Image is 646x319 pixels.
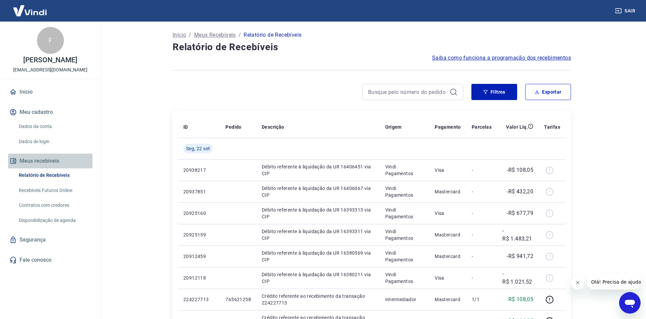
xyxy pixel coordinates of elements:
p: Débito referente à liquidação da UR 16393311 via CIP [262,228,374,242]
p: ID [183,124,188,130]
div: F [37,27,64,54]
a: Dados de login [16,135,93,149]
iframe: Mensagem da empresa [587,275,641,289]
p: Origem [385,124,402,130]
p: 20937851 [183,188,215,195]
p: 224227713 [183,296,215,303]
p: Tarifas [544,124,560,130]
p: 765621258 [225,296,251,303]
p: Visa [435,275,461,281]
span: Olá! Precisa de ajuda? [4,5,57,10]
a: Fale conosco [8,253,93,267]
p: R$ 108,05 [508,295,534,304]
p: Mastercard [435,253,461,260]
p: 20925160 [183,210,215,217]
a: Saiba como funciona a programação dos recebimentos [432,54,571,62]
p: Vindi Pagamentos [385,228,424,242]
a: Relatório de Recebíveis [16,168,93,182]
p: Mastercard [435,296,461,303]
p: -R$ 1.483,21 [502,227,533,243]
p: - [472,253,492,260]
p: Vindi Pagamentos [385,185,424,198]
p: - [472,210,492,217]
button: Sair [614,5,638,17]
a: Contratos com credores [16,198,93,212]
p: Parcelas [472,124,492,130]
button: Meus recebíveis [8,154,93,168]
p: Mastercard [435,188,461,195]
a: Recebíveis Futuros Online [16,184,93,197]
a: Dados da conta [16,120,93,133]
button: Meu cadastro [8,105,93,120]
a: Meus Recebíveis [194,31,236,39]
p: Descrição [262,124,284,130]
input: Busque pelo número do pedido [368,87,447,97]
p: [PERSON_NAME] [23,57,77,64]
p: Pedido [225,124,241,130]
iframe: Botão para abrir a janela de mensagens [619,292,641,314]
img: Vindi [8,0,52,21]
p: Intermediador [385,296,424,303]
a: Segurança [8,232,93,247]
p: Vindi Pagamentos [385,250,424,263]
p: / [189,31,191,39]
p: Vindi Pagamentos [385,206,424,220]
a: Início [8,85,93,99]
p: - [472,167,492,173]
p: - [472,188,492,195]
iframe: Fechar mensagem [571,276,584,289]
p: 1/1 [472,296,492,303]
p: Visa [435,210,461,217]
p: -R$ 1.021,52 [502,270,533,286]
h4: Relatório de Recebíveis [173,40,571,54]
span: Seg, 22 set [186,145,210,152]
p: Crédito referente ao recebimento da transação 224227713 [262,293,374,306]
p: Mastercard [435,231,461,238]
p: -R$ 941,72 [507,252,533,260]
p: Débito referente à liquidação da UR 16406067 via CIP [262,185,374,198]
p: -R$ 677,79 [507,209,533,217]
p: [EMAIL_ADDRESS][DOMAIN_NAME] [13,66,87,73]
p: Débito referente à liquidação da UR 16393313 via CIP [262,206,374,220]
p: Valor Líq. [506,124,528,130]
button: Filtros [471,84,517,100]
p: - [472,275,492,281]
a: Início [173,31,186,39]
p: 20912459 [183,253,215,260]
a: Disponibilização de agenda [16,214,93,227]
p: - [472,231,492,238]
p: Visa [435,167,461,173]
p: Pagamento [435,124,461,130]
button: Exportar [525,84,571,100]
p: Vindi Pagamentos [385,163,424,177]
p: Débito referente à liquidação da UR 16406451 via CIP [262,163,374,177]
p: -R$ 432,20 [507,188,533,196]
p: Débito referente à liquidação da UR 16380569 via CIP [262,250,374,263]
p: 20925159 [183,231,215,238]
p: 20938217 [183,167,215,173]
p: 20912118 [183,275,215,281]
p: Débito referente à liquidação da UR 16380211 via CIP [262,271,374,285]
p: Vindi Pagamentos [385,271,424,285]
p: Relatório de Recebíveis [244,31,301,39]
p: / [239,31,241,39]
p: -R$ 108,05 [507,166,533,174]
